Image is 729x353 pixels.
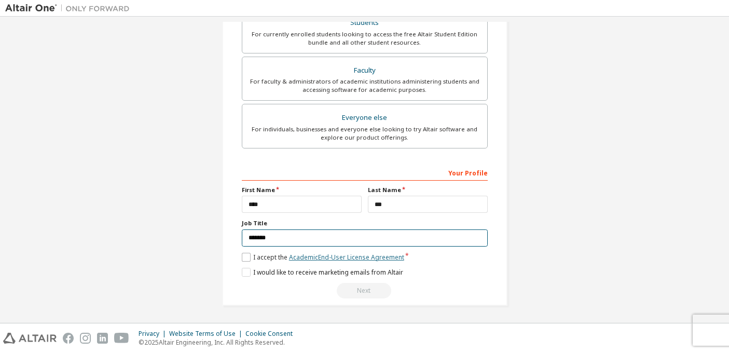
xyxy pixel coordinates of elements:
[97,333,108,344] img: linkedin.svg
[249,77,481,94] div: For faculty & administrators of academic institutions administering students and accessing softwa...
[242,186,362,194] label: First Name
[249,111,481,125] div: Everyone else
[242,283,488,298] div: Email already exists
[249,30,481,47] div: For currently enrolled students looking to access the free Altair Student Edition bundle and all ...
[242,164,488,181] div: Your Profile
[242,253,404,262] label: I accept the
[114,333,129,344] img: youtube.svg
[169,330,245,338] div: Website Terms of Use
[249,16,481,30] div: Students
[242,268,403,277] label: I would like to receive marketing emails from Altair
[5,3,135,13] img: Altair One
[139,330,169,338] div: Privacy
[289,253,404,262] a: Academic End-User License Agreement
[63,333,74,344] img: facebook.svg
[242,219,488,227] label: Job Title
[80,333,91,344] img: instagram.svg
[249,63,481,78] div: Faculty
[368,186,488,194] label: Last Name
[139,338,299,347] p: © 2025 Altair Engineering, Inc. All Rights Reserved.
[3,333,57,344] img: altair_logo.svg
[245,330,299,338] div: Cookie Consent
[249,125,481,142] div: For individuals, businesses and everyone else looking to try Altair software and explore our prod...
